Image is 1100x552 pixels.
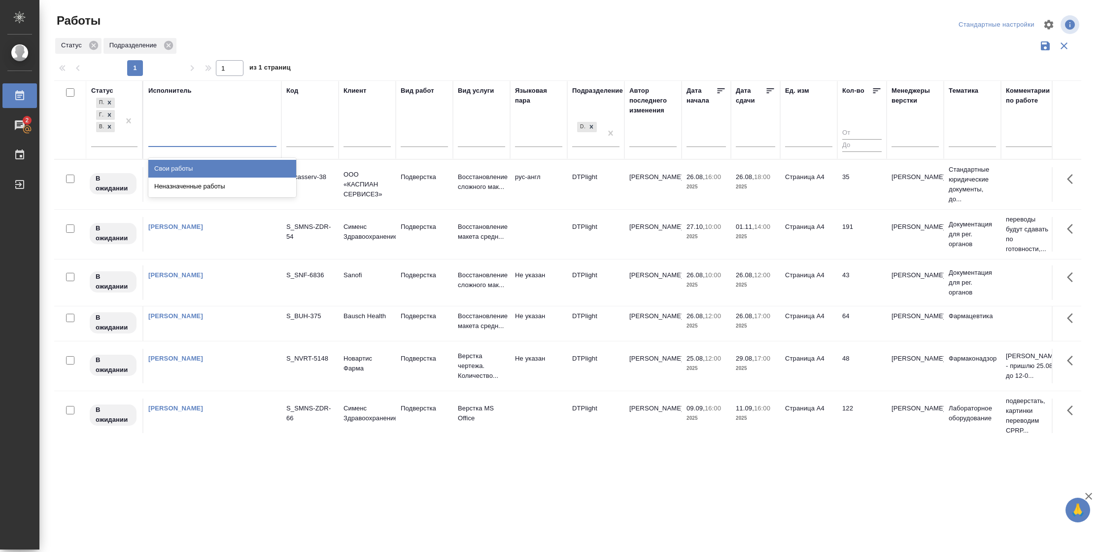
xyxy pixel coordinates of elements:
button: Здесь прячутся важные кнопки [1061,349,1085,372]
p: [PERSON_NAME] [892,172,939,182]
div: S_SNF-6836 [286,270,334,280]
p: 27.10, [687,223,705,230]
p: 2025 [736,413,775,423]
div: Статус [55,38,102,54]
div: S_BUH-375 [286,311,334,321]
p: 10:00 [705,271,721,279]
td: Страница А4 [780,399,837,433]
p: [PERSON_NAME] [892,222,939,232]
td: DTPlight [567,399,624,433]
div: Исполнитель назначен, приступать к работе пока рано [89,222,137,245]
button: Здесь прячутся важные кнопки [1061,167,1085,191]
a: [PERSON_NAME] [148,312,203,320]
p: 09.09, [687,405,705,412]
p: 17:00 [754,312,770,320]
p: В ожидании [96,405,131,425]
p: В ожидании [96,313,131,332]
p: [PERSON_NAME] [892,311,939,321]
button: Сбросить фильтры [1055,37,1073,55]
div: S_SMNS-ZDR-54 [286,222,334,242]
div: Исполнитель назначен, приступать к работе пока рано [89,311,137,334]
p: Подверстка [401,311,448,321]
div: Подбор [96,98,104,108]
div: Код [286,86,298,96]
div: Клиент [344,86,366,96]
div: Исполнитель назначен, приступать к работе пока рано [89,354,137,377]
p: Фармаконадзор [949,354,996,364]
p: [PERSON_NAME] [892,404,939,413]
p: переводы будут сдавать по готовности,... [1006,215,1053,254]
button: Сохранить фильтры [1036,37,1055,55]
div: Вид работ [401,86,434,96]
p: 14:00 [754,223,770,230]
p: 01.11, [736,223,754,230]
td: 35 [837,167,887,202]
td: [PERSON_NAME] [624,399,682,433]
a: [PERSON_NAME] [148,271,203,279]
p: Документация для рег. органов [949,220,996,249]
div: Свои работы [148,160,296,178]
div: Менеджеры верстки [892,86,939,106]
div: Подбор, Готов к работе, В ожидании [95,97,116,109]
p: 2025 [687,321,726,331]
p: 25.08, [687,355,705,362]
p: Подверстка [401,270,448,280]
div: Кол-во [842,86,864,96]
td: 48 [837,349,887,383]
p: Сименс Здравоохранение [344,404,391,423]
td: [PERSON_NAME] [624,265,682,300]
a: [PERSON_NAME] [148,355,203,362]
p: 2025 [736,321,775,331]
p: 26.08, [736,173,754,181]
p: Подразделение [109,40,160,50]
div: Исполнитель назначен, приступать к работе пока рано [89,404,137,427]
p: 2025 [687,280,726,290]
div: Тематика [949,86,978,96]
p: Фармацевтика [949,311,996,321]
div: Статус [91,86,113,96]
div: Исполнитель назначен, приступать к работе пока рано [89,172,137,195]
p: Статус [61,40,85,50]
p: 18:00 [754,173,770,181]
p: Восстановление макета средн... [458,311,505,331]
button: Здесь прячутся важные кнопки [1061,399,1085,422]
div: split button [956,17,1037,33]
td: [PERSON_NAME] [624,349,682,383]
p: Подверстка [401,354,448,364]
div: Ед. изм [785,86,809,96]
td: [PERSON_NAME] [624,306,682,341]
div: Подбор, Готов к работе, В ожидании [95,109,116,121]
p: Сименс Здравоохранение [344,222,391,242]
p: Стандартные юридические документы, до... [949,165,996,204]
div: S_SMNS-ZDR-66 [286,404,334,423]
div: Подразделение [103,38,176,54]
div: Исполнитель [148,86,192,96]
p: [PERSON_NAME] [892,354,939,364]
td: Страница А4 [780,217,837,252]
div: Неназначенные работы [148,178,296,195]
a: 2 [2,113,37,138]
p: 10:00 [705,223,721,230]
p: 26.08, [736,312,754,320]
p: Подверстка [401,172,448,182]
input: От [842,127,882,140]
span: 🙏 [1069,500,1086,520]
p: 12:00 [754,271,770,279]
p: В ожидании [96,223,131,243]
div: Вид услуги [458,86,494,96]
p: подверстать, картинки переводим CPRP... [1006,396,1053,436]
button: 🙏 [1066,498,1090,522]
div: Языковая пара [515,86,562,106]
span: Настроить таблицу [1037,13,1061,37]
td: 191 [837,217,887,252]
button: Здесь прячутся важные кнопки [1061,306,1085,330]
p: Sanofi [344,270,391,280]
p: 2025 [736,280,775,290]
div: Исполнитель назначен, приступать к работе пока рано [89,270,137,294]
span: Работы [54,13,101,29]
span: Посмотреть информацию [1061,15,1081,34]
a: [PERSON_NAME] [148,223,203,230]
a: [PERSON_NAME] [148,405,203,412]
p: Документация для рег. органов [949,268,996,297]
p: ООО «КАСПИАН СЕРВИСЕЗ» [344,170,391,199]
